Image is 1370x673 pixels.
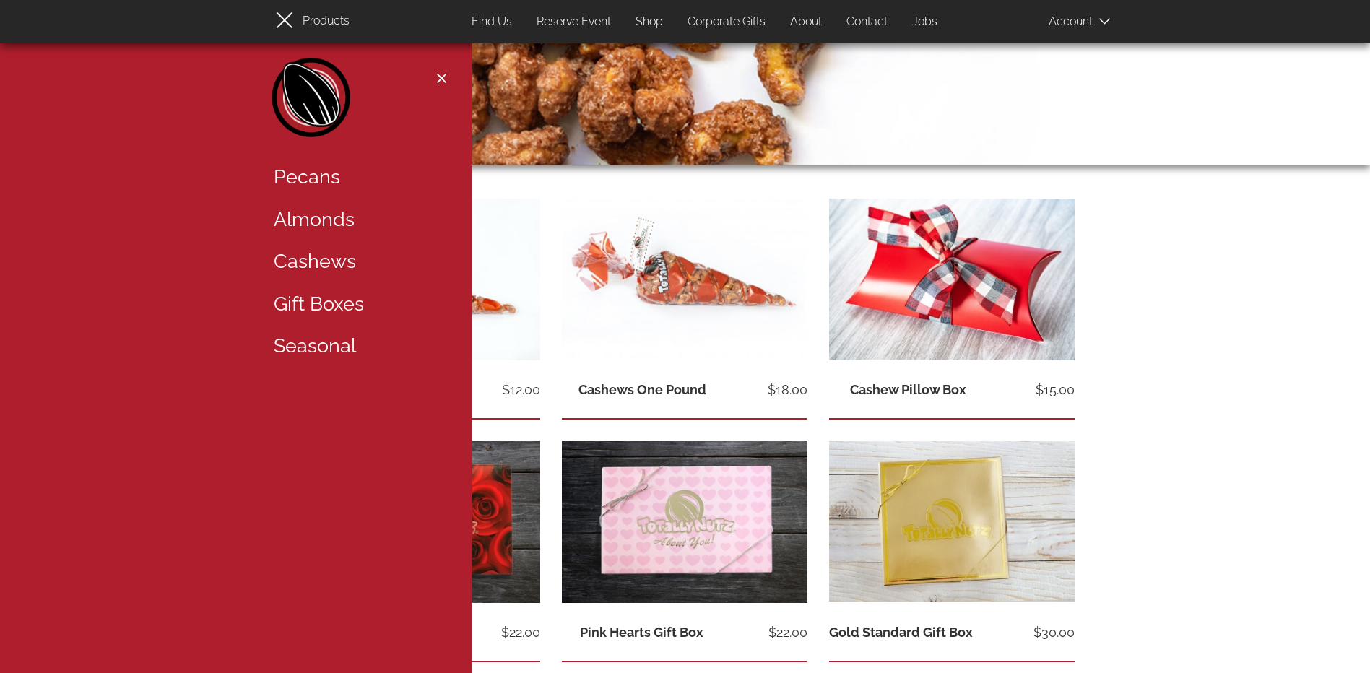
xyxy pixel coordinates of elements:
a: Cashews [263,240,451,283]
img: 1 pound of freshly roasted cinnamon glazed cashews in a totally nutz poly bag [562,199,807,360]
a: Corporate Gifts [677,8,776,36]
a: Cashew Pillow Box [850,382,966,397]
a: Reserve Event [526,8,622,36]
a: Pink Hearts Gift Box [580,625,703,640]
a: Gold Standard Gift Box [829,625,973,640]
a: Pecans [263,156,451,199]
a: Seasonal [263,325,451,368]
span: Products [303,11,350,32]
a: Home [270,58,353,144]
a: Shop [625,8,674,36]
a: Gift Boxes [263,283,451,326]
img: light pink box with darker pink hearts wrapped in a gold ribbon with gold Totally Nutz logo which... [562,441,807,603]
a: Cashews One Pound [578,382,706,397]
a: Find Us [461,8,523,36]
img: Cashews Pillow Box, Nutz, sugared nuts, sugar and cinnamon cashews, cashews, gift, gift box, nuts... [829,199,1075,362]
a: Almonds [263,199,451,241]
a: About [779,8,833,36]
a: Jobs [901,8,948,36]
img: gold signature 4-choice gift box with gold on gold totally nutz logo, box on a light wood background [829,441,1075,602]
a: Contact [836,8,898,36]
